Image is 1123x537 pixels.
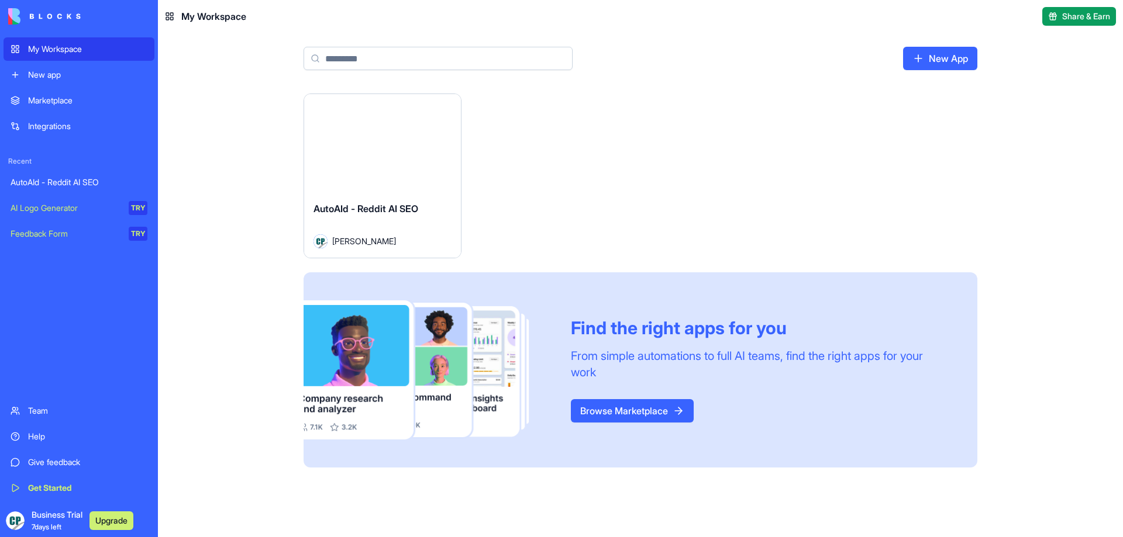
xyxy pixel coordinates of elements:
[32,509,82,532] span: Business Trial
[181,9,246,23] span: My Workspace
[4,399,154,422] a: Team
[4,451,154,474] a: Give feedback
[4,63,154,86] a: New app
[11,202,120,214] div: AI Logo Generator
[28,482,147,494] div: Get Started
[571,348,949,380] div: From simple automations to full AI teams, find the right apps for your work
[314,234,328,248] img: Avatar
[4,171,154,194] a: AutoAId - Reddit AI SEO
[28,120,147,132] div: Integrations
[571,399,694,422] a: Browse Marketplace
[4,425,154,448] a: Help
[32,522,61,531] span: 7 days left
[28,69,147,81] div: New app
[28,431,147,442] div: Help
[1042,7,1116,26] button: Share & Earn
[11,228,120,240] div: Feedback Form
[129,201,147,215] div: TRY
[4,157,154,166] span: Recent
[28,43,147,55] div: My Workspace
[28,405,147,417] div: Team
[28,456,147,468] div: Give feedback
[4,196,154,220] a: AI Logo GeneratorTRY
[304,300,552,440] img: Frame_181_egmpey.png
[1062,11,1110,22] span: Share & Earn
[304,93,461,258] a: AutoAId - Reddit AI SEOAvatar[PERSON_NAME]
[332,235,396,247] span: [PERSON_NAME]
[4,476,154,500] a: Get Started
[6,511,25,530] img: ACg8ocLX1UrL-Fw0DtloX36yzDREBschzpbfwqyOTJSnVx0eSZCGEec=s96-c
[4,89,154,112] a: Marketplace
[28,95,147,106] div: Marketplace
[571,317,949,338] div: Find the right apps for you
[89,511,133,530] button: Upgrade
[11,176,147,188] div: AutoAId - Reddit AI SEO
[4,222,154,245] a: Feedback FormTRY
[4,115,154,138] a: Integrations
[4,37,154,61] a: My Workspace
[314,203,418,214] span: AutoAId - Reddit AI SEO
[903,47,977,70] a: New App
[129,227,147,241] div: TRY
[8,8,81,25] img: logo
